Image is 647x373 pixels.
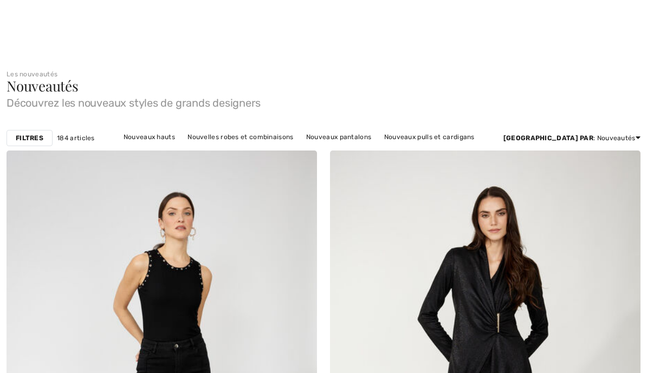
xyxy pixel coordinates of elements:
span: Découvrez les nouveaux styles de grands designers [7,93,640,108]
div: : Nouveautés [503,133,640,143]
span: 184 articles [57,133,95,143]
a: Nouvelles vestes et blazers [159,144,258,158]
strong: Filtres [16,133,43,143]
a: Nouvelles robes et combinaisons [182,130,299,144]
a: Nouveaux hauts [118,130,180,144]
a: Nouveaux pulls et cardigans [379,130,480,144]
a: Nouveaux vêtements d'extérieur [322,144,439,158]
strong: [GEOGRAPHIC_DATA] par [503,134,593,142]
a: Nouveaux pantalons [301,130,377,144]
a: Les nouveautés [7,70,57,78]
a: Nouvelles jupes [260,144,321,158]
span: Nouveautés [7,76,79,95]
